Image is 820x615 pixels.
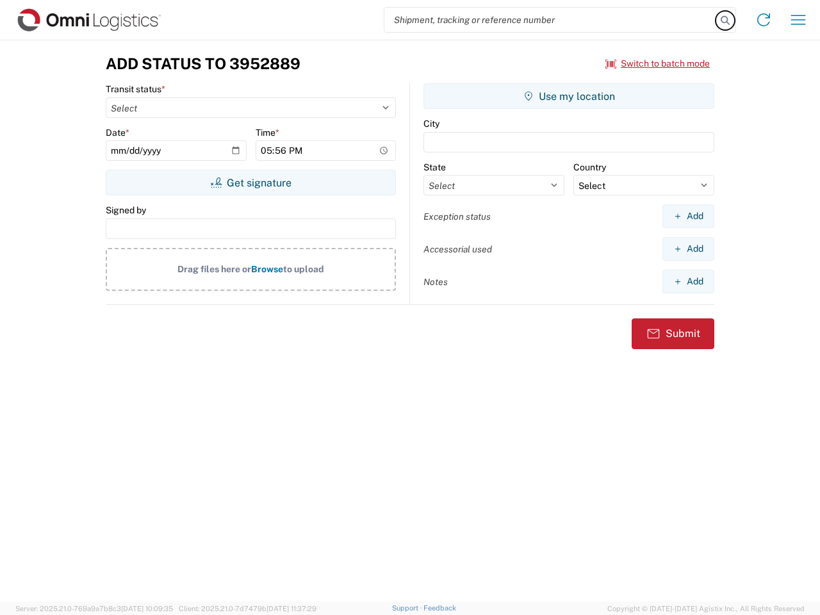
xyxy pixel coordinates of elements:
[177,264,251,274] span: Drag files here or
[15,605,173,612] span: Server: 2025.21.0-769a9a7b8c3
[283,264,324,274] span: to upload
[179,605,316,612] span: Client: 2025.21.0-7d7479b
[384,8,716,32] input: Shipment, tracking or reference number
[632,318,714,349] button: Submit
[423,83,714,109] button: Use my location
[662,204,714,228] button: Add
[423,276,448,288] label: Notes
[266,605,316,612] span: [DATE] 11:37:29
[392,604,424,612] a: Support
[573,161,606,173] label: Country
[423,604,456,612] a: Feedback
[106,204,146,216] label: Signed by
[106,54,300,73] h3: Add Status to 3952889
[423,243,492,255] label: Accessorial used
[256,127,279,138] label: Time
[605,53,710,74] button: Switch to batch mode
[662,237,714,261] button: Add
[423,211,491,222] label: Exception status
[106,170,396,195] button: Get signature
[106,83,165,95] label: Transit status
[106,127,129,138] label: Date
[251,264,283,274] span: Browse
[121,605,173,612] span: [DATE] 10:09:35
[607,603,805,614] span: Copyright © [DATE]-[DATE] Agistix Inc., All Rights Reserved
[423,161,446,173] label: State
[662,270,714,293] button: Add
[423,118,439,129] label: City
